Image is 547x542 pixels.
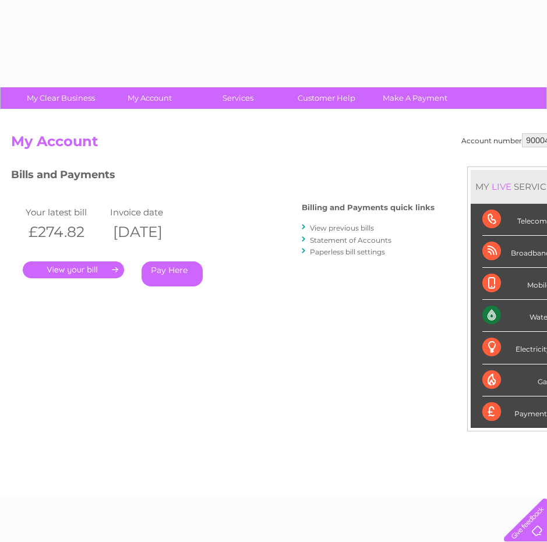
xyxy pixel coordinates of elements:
[367,87,463,109] a: Make A Payment
[489,181,514,192] div: LIVE
[310,224,374,232] a: View previous bills
[23,220,107,244] th: £274.82
[23,204,107,220] td: Your latest bill
[310,236,391,245] a: Statement of Accounts
[310,247,385,256] a: Paperless bill settings
[101,87,197,109] a: My Account
[142,261,203,286] a: Pay Here
[107,220,192,244] th: [DATE]
[11,167,435,187] h3: Bills and Payments
[302,203,435,212] h4: Billing and Payments quick links
[13,87,109,109] a: My Clear Business
[23,261,124,278] a: .
[107,204,192,220] td: Invoice date
[278,87,375,109] a: Customer Help
[190,87,286,109] a: Services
